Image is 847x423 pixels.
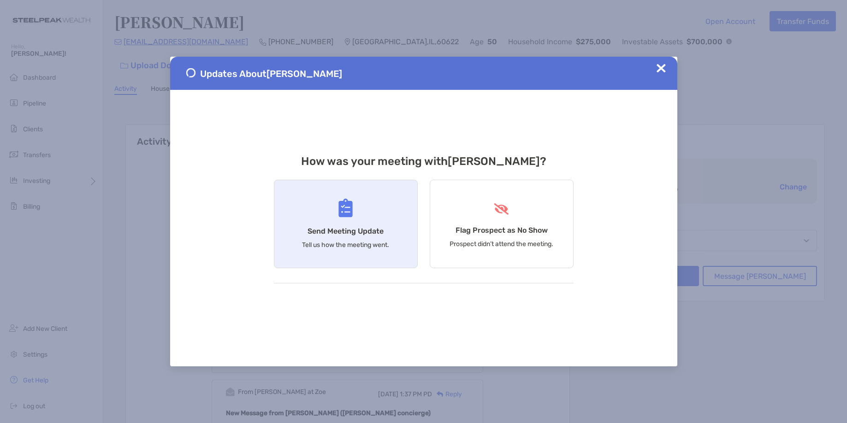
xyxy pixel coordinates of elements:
[302,241,389,249] p: Tell us how the meeting went.
[274,155,574,168] h3: How was your meeting with [PERSON_NAME] ?
[493,203,510,215] img: Flag Prospect as No Show
[338,199,353,217] img: Send Meeting Update
[450,240,553,248] p: Prospect didn’t attend the meeting.
[657,64,666,73] img: Close Updates Zoe
[456,226,548,235] h4: Flag Prospect as No Show
[200,68,342,79] span: Updates About [PERSON_NAME]
[186,68,195,77] img: Send Meeting Update 1
[308,227,384,235] h4: Send Meeting Update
